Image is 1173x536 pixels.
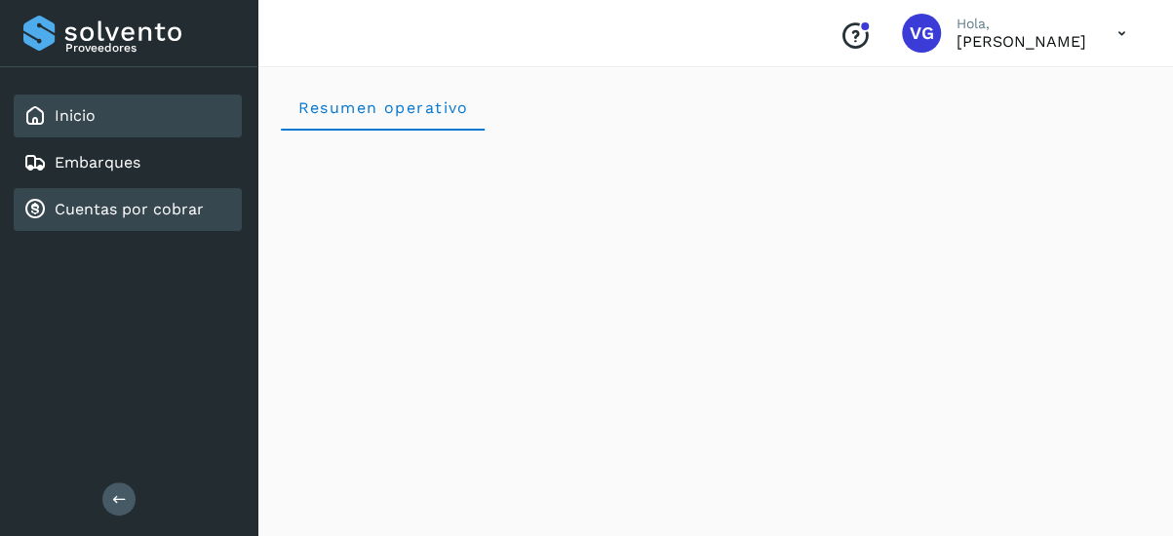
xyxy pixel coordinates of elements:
p: Hola, [957,16,1086,32]
div: Embarques [14,141,242,184]
div: Inicio [14,95,242,137]
p: VIRIDIANA GONZALEZ MENDOZA [957,32,1086,51]
div: Cuentas por cobrar [14,188,242,231]
p: Proveedores [65,41,234,55]
a: Cuentas por cobrar [55,200,204,218]
a: Inicio [55,106,96,125]
a: Embarques [55,153,140,172]
span: Resumen operativo [296,98,469,117]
